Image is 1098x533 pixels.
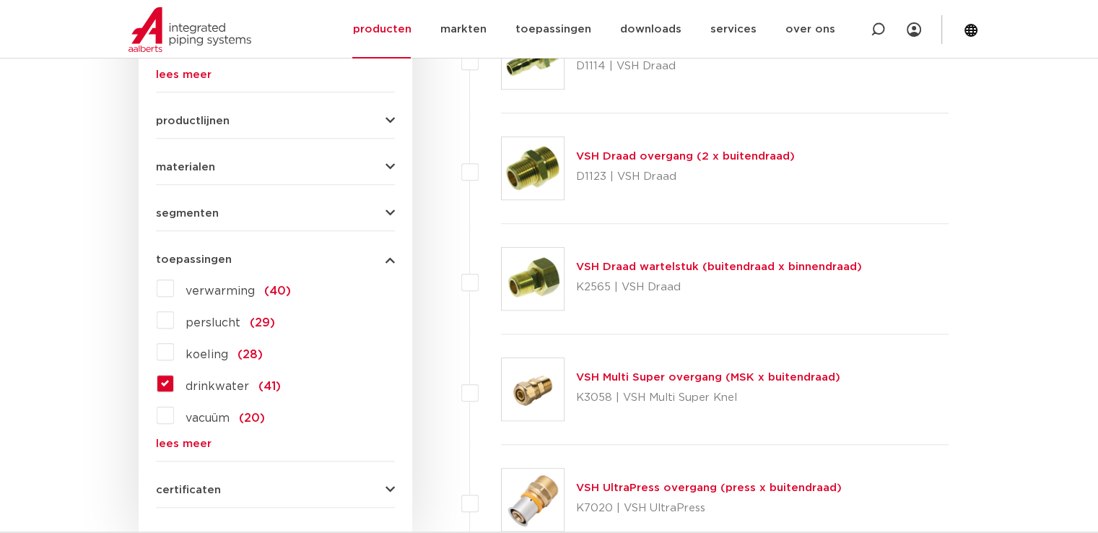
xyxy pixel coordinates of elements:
p: D1114 | VSH Draad [576,55,881,78]
p: D1123 | VSH Draad [576,165,795,188]
p: K7020 | VSH UltraPress [576,497,842,520]
img: Thumbnail for VSH Draad wartelstuk (buitendraad x binnendraad) [502,248,564,310]
a: VSH Multi Super overgang (MSK x buitendraad) [576,372,840,383]
span: materialen [156,162,215,173]
p: K3058 | VSH Multi Super Knel [576,386,840,409]
span: (20) [239,412,265,424]
a: VSH Draad wartelstuk (buitendraad x binnendraad) [576,261,862,272]
span: productlijnen [156,116,230,126]
img: Thumbnail for VSH UltraPress overgang (press x buitendraad) [502,469,564,531]
img: Thumbnail for VSH Multi Super overgang (MSK x buitendraad) [502,358,564,420]
span: certificaten [156,485,221,495]
a: VSH UltraPress overgang (press x buitendraad) [576,482,842,493]
span: segmenten [156,208,219,219]
span: toepassingen [156,254,232,265]
span: (41) [258,381,281,392]
span: (29) [250,317,275,329]
a: lees meer [156,438,395,449]
span: koeling [186,349,228,360]
a: lees meer [156,69,395,80]
img: Thumbnail for VSH Draad overgang (2 x buitendraad) [502,137,564,199]
button: toepassingen [156,254,395,265]
button: materialen [156,162,395,173]
span: drinkwater [186,381,249,392]
p: K2565 | VSH Draad [576,276,862,299]
button: productlijnen [156,116,395,126]
span: vacuüm [186,412,230,424]
span: perslucht [186,317,240,329]
span: (28) [238,349,263,360]
button: segmenten [156,208,395,219]
button: certificaten [156,485,395,495]
a: VSH Draad overgang (2 x buitendraad) [576,151,795,162]
span: verwarming [186,285,255,297]
span: (40) [264,285,291,297]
